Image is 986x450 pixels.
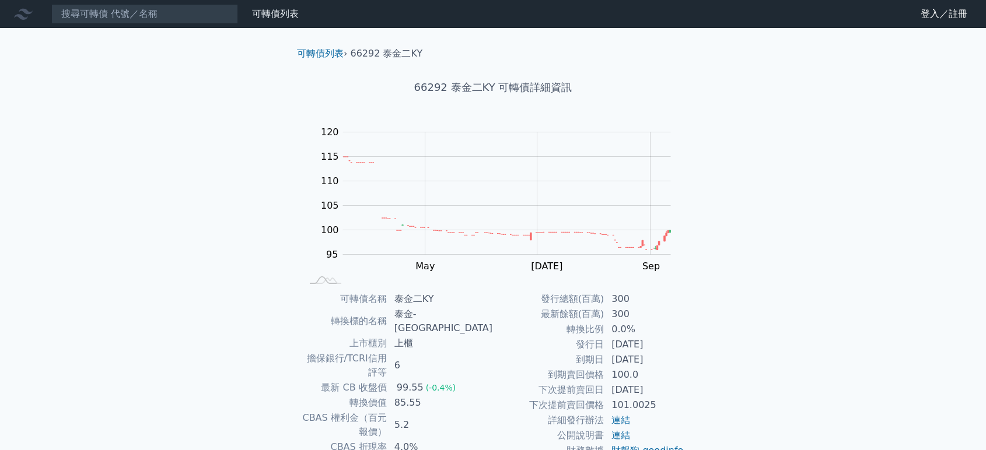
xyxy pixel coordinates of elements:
a: 登入／註冊 [911,5,977,23]
td: 上市櫃別 [302,336,387,351]
td: 0.0% [604,322,684,337]
h1: 66292 泰金二KY 可轉債詳細資訊 [288,79,698,96]
td: 發行總額(百萬) [493,291,604,307]
td: 6 [387,351,493,380]
tspan: 100 [321,224,339,235]
li: 66292 泰金二KY [351,47,423,61]
td: 下次提前賣回價格 [493,398,604,413]
td: 5.2 [387,410,493,440]
td: 泰金-[GEOGRAPHIC_DATA] [387,307,493,336]
td: 101.0025 [604,398,684,413]
td: 100.0 [604,367,684,382]
td: 泰金二KY [387,291,493,307]
td: CBAS 權利金（百元報價） [302,410,387,440]
tspan: 95 [326,249,338,260]
li: › [297,47,347,61]
a: 可轉債列表 [297,48,344,59]
td: 最新 CB 收盤價 [302,380,387,395]
td: 最新餘額(百萬) [493,307,604,322]
td: [DATE] [604,382,684,398]
a: 連結 [611,430,630,441]
td: 轉換標的名稱 [302,307,387,336]
td: 到期賣回價格 [493,367,604,382]
tspan: 110 [321,175,339,187]
td: 下次提前賣回日 [493,382,604,398]
g: Series [343,157,670,250]
td: 300 [604,307,684,322]
td: 到期日 [493,352,604,367]
td: 85.55 [387,395,493,410]
tspan: Sep [642,261,660,272]
g: Chart [314,126,688,272]
tspan: May [415,261,435,272]
td: 300 [604,291,684,307]
td: 擔保銀行/TCRI信用評等 [302,351,387,380]
input: 搜尋可轉債 代號／名稱 [51,4,238,24]
tspan: 115 [321,151,339,162]
td: 公開說明書 [493,428,604,443]
td: 轉換價值 [302,395,387,410]
td: 詳細發行辦法 [493,413,604,428]
tspan: 105 [321,200,339,211]
td: 轉換比例 [493,322,604,337]
td: [DATE] [604,337,684,352]
tspan: 120 [321,126,339,138]
td: 可轉債名稱 [302,291,387,307]
td: [DATE] [604,352,684,367]
span: (-0.4%) [426,383,456,392]
div: 99.55 [394,381,426,395]
td: 發行日 [493,337,604,352]
a: 連結 [611,414,630,426]
td: 上櫃 [387,336,493,351]
tspan: [DATE] [531,261,562,272]
a: 可轉債列表 [252,8,299,19]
